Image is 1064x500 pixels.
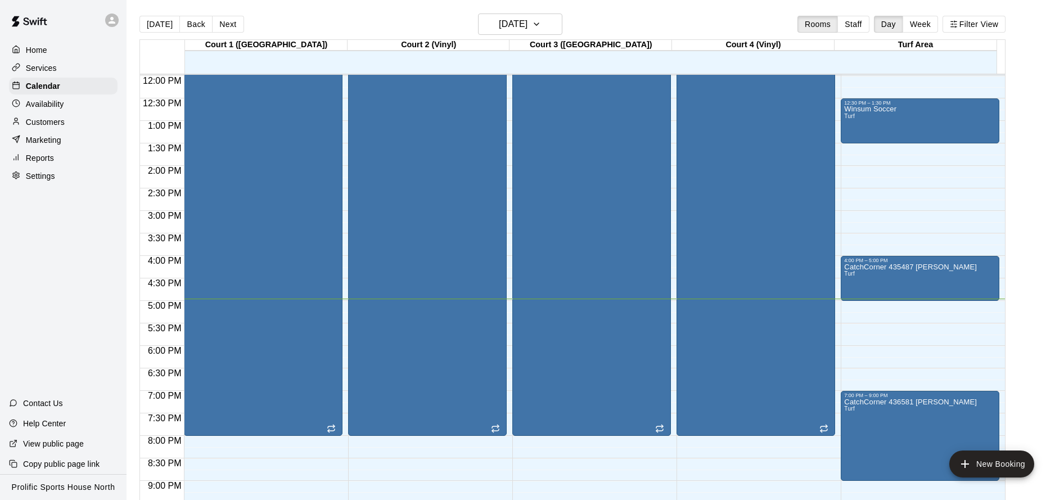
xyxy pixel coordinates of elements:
[212,16,244,33] button: Next
[145,323,184,333] span: 5:30 PM
[26,152,54,164] p: Reports
[655,424,664,433] span: Recurring event
[145,143,184,153] span: 1:30 PM
[23,418,66,429] p: Help Center
[9,96,118,112] a: Availability
[478,13,562,35] button: [DATE]
[145,458,184,468] span: 8:30 PM
[26,116,65,128] p: Customers
[145,436,184,445] span: 8:00 PM
[9,150,118,166] a: Reports
[510,40,672,51] div: Court 3 ([GEOGRAPHIC_DATA])
[903,16,938,33] button: Week
[145,278,184,288] span: 4:30 PM
[12,481,115,493] p: Prolific Sports House North
[145,166,184,175] span: 2:00 PM
[9,132,118,148] a: Marketing
[841,256,999,301] div: 4:00 PM – 5:00 PM: CatchCorner 435487 Samuel Agostini
[140,98,184,108] span: 12:30 PM
[140,76,184,85] span: 12:00 PM
[348,40,510,51] div: Court 2 (Vinyl)
[835,40,997,51] div: Turf Area
[185,40,348,51] div: Court 1 ([GEOGRAPHIC_DATA])
[327,424,336,433] span: Recurring event
[179,16,213,33] button: Back
[145,188,184,198] span: 2:30 PM
[837,16,869,33] button: Staff
[145,368,184,378] span: 6:30 PM
[672,40,835,51] div: Court 4 (Vinyl)
[23,438,84,449] p: View public page
[841,98,999,143] div: 12:30 PM – 1:30 PM: Winsum Soccer
[145,256,184,265] span: 4:00 PM
[844,393,996,398] div: 7:00 PM – 9:00 PM
[491,424,500,433] span: Recurring event
[943,16,1006,33] button: Filter View
[9,78,118,94] a: Calendar
[9,60,118,76] a: Services
[26,134,61,146] p: Marketing
[145,121,184,130] span: 1:00 PM
[874,16,903,33] button: Day
[139,16,180,33] button: [DATE]
[844,100,996,106] div: 12:30 PM – 1:30 PM
[145,233,184,243] span: 3:30 PM
[797,16,838,33] button: Rooms
[26,170,55,182] p: Settings
[499,16,528,32] h6: [DATE]
[9,42,118,58] a: Home
[844,258,996,263] div: 4:00 PM – 5:00 PM
[26,44,47,56] p: Home
[145,346,184,355] span: 6:00 PM
[23,458,100,470] p: Copy public page link
[844,271,855,277] span: Turf
[26,80,60,92] p: Calendar
[819,424,828,433] span: Recurring event
[23,398,63,409] p: Contact Us
[844,406,855,412] span: Turf
[841,391,999,481] div: 7:00 PM – 9:00 PM: CatchCorner 436581 Sukhwant Shergill
[9,168,118,184] a: Settings
[145,413,184,423] span: 7:30 PM
[145,481,184,490] span: 9:00 PM
[26,98,64,110] p: Availability
[26,62,57,74] p: Services
[145,301,184,310] span: 5:00 PM
[145,391,184,400] span: 7:00 PM
[949,451,1034,478] button: add
[9,114,118,130] a: Customers
[145,211,184,220] span: 3:00 PM
[844,113,855,119] span: Turf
